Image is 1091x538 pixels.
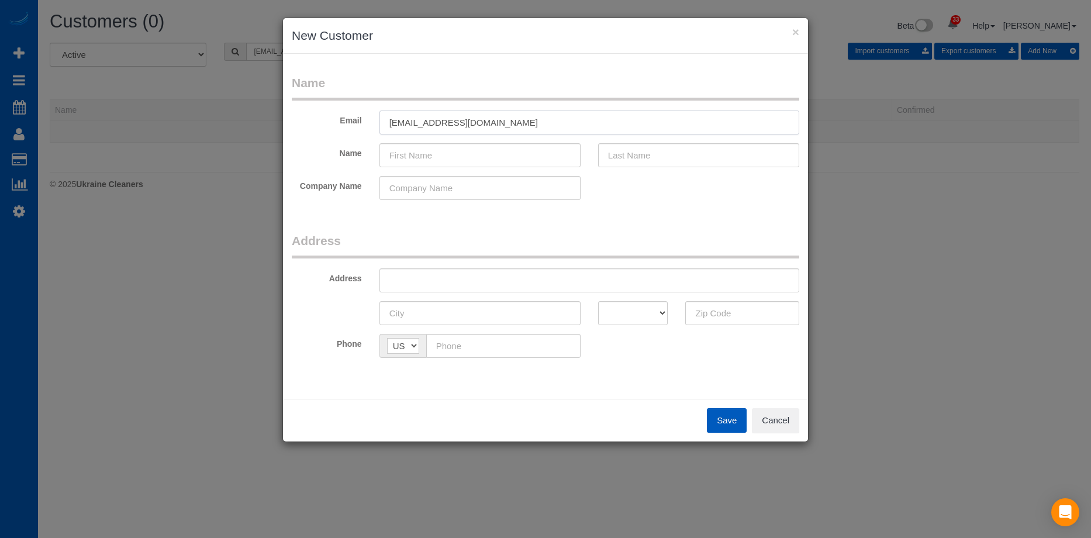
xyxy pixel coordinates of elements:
[426,334,581,358] input: Phone
[707,408,747,433] button: Save
[598,143,799,167] input: Last Name
[1051,498,1079,526] div: Open Intercom Messenger
[792,26,799,38] button: ×
[292,232,799,258] legend: Address
[379,301,581,325] input: City
[752,408,799,433] button: Cancel
[283,268,371,284] label: Address
[292,74,799,101] legend: Name
[283,143,371,159] label: Name
[379,143,581,167] input: First Name
[379,176,581,200] input: Company Name
[292,27,799,44] h3: New Customer
[283,18,808,442] sui-modal: New Customer
[283,176,371,192] label: Company Name
[283,111,371,126] label: Email
[685,301,799,325] input: Zip Code
[283,334,371,350] label: Phone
